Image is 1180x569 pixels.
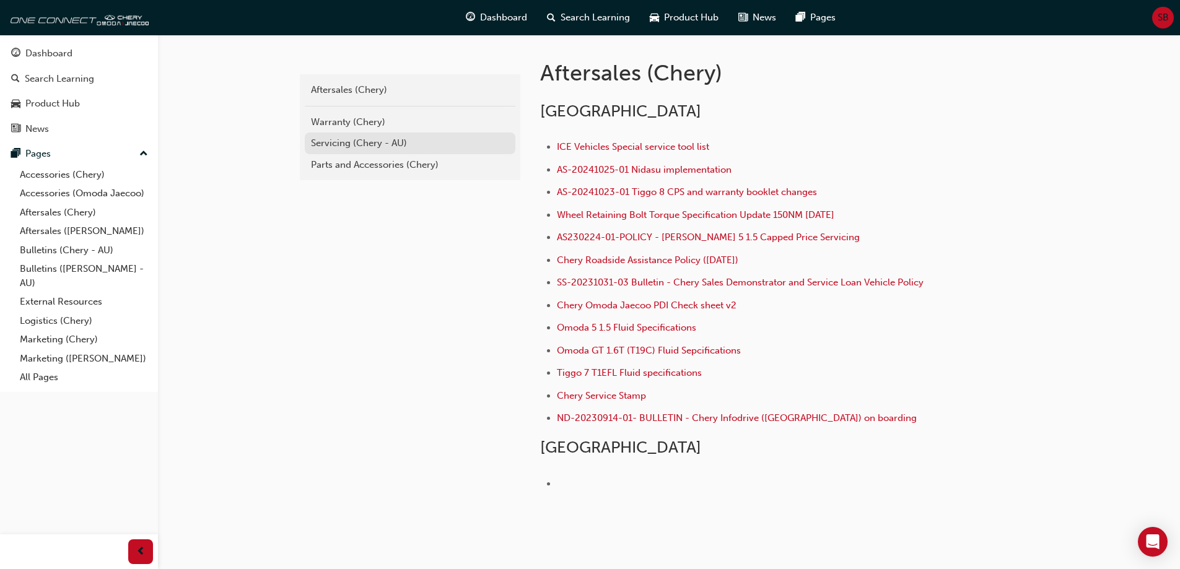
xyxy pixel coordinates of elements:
[15,184,153,203] a: Accessories (Omoda Jaecoo)
[25,122,49,136] div: News
[15,165,153,185] a: Accessories (Chery)
[305,154,515,176] a: Parts and Accessories (Chery)
[5,142,153,165] button: Pages
[1152,7,1174,28] button: SB
[15,292,153,311] a: External Resources
[5,92,153,115] a: Product Hub
[5,42,153,65] a: Dashboard
[311,158,509,172] div: Parts and Accessories (Chery)
[11,124,20,135] span: news-icon
[311,115,509,129] div: Warranty (Chery)
[810,11,836,25] span: Pages
[650,10,659,25] span: car-icon
[1158,11,1169,25] span: SB
[557,254,738,266] a: Chery Roadside Assistance Policy ([DATE])
[786,5,846,30] a: pages-iconPages
[547,10,556,25] span: search-icon
[540,102,701,121] span: [GEOGRAPHIC_DATA]
[5,67,153,90] a: Search Learning
[25,147,51,161] div: Pages
[557,367,702,378] a: Tiggo 7 T1EFL Fluid specifications
[25,72,94,86] div: Search Learning
[557,345,741,356] a: Omoda GT 1.6T (T19C) Fluid Sepcifications
[15,311,153,331] a: Logistics (Chery)
[557,390,646,401] a: Chery Service Stamp
[305,132,515,154] a: Servicing (Chery - AU)
[557,277,924,288] a: SS-20231031-03 Bulletin - Chery Sales Demonstrator and Service Loan Vehicle Policy
[15,222,153,241] a: Aftersales ([PERSON_NAME])
[311,83,509,97] div: Aftersales (Chery)
[15,241,153,260] a: Bulletins (Chery - AU)
[11,48,20,59] span: guage-icon
[753,11,776,25] span: News
[311,136,509,150] div: Servicing (Chery - AU)
[728,5,786,30] a: news-iconNews
[557,186,817,198] a: AS-20241023-01 Tiggo 8 CPS and warranty booklet changes
[11,74,20,85] span: search-icon
[11,98,20,110] span: car-icon
[796,10,805,25] span: pages-icon
[557,164,732,175] a: AS-20241025-01 Nidasu implementation
[15,259,153,292] a: Bulletins ([PERSON_NAME] - AU)
[456,5,537,30] a: guage-iconDashboard
[561,11,630,25] span: Search Learning
[305,79,515,101] a: Aftersales (Chery)
[25,97,80,111] div: Product Hub
[557,209,834,220] a: Wheel Retaining Bolt Torque Specification Update 150NM [DATE]
[466,10,475,25] span: guage-icon
[557,141,709,152] a: ICE Vehicles Special service tool list
[15,349,153,368] a: Marketing ([PERSON_NAME])
[15,203,153,222] a: Aftersales (Chery)
[5,40,153,142] button: DashboardSearch LearningProduct HubNews
[664,11,719,25] span: Product Hub
[557,300,736,311] a: Chery Omoda Jaecoo PDI Check sheet v2
[557,232,860,243] a: AS230224-01-POLICY - [PERSON_NAME] 5 1.5 Capped Price Servicing
[540,59,946,87] h1: Aftersales (Chery)
[480,11,527,25] span: Dashboard
[139,146,148,162] span: up-icon
[557,412,917,423] a: ND-20230914-01- BULLETIN - Chery Infodrive ([GEOGRAPHIC_DATA]) on boarding
[136,544,146,560] span: prev-icon
[305,111,515,133] a: Warranty (Chery)
[15,368,153,387] a: All Pages
[5,118,153,141] a: News
[1138,527,1168,557] div: Open Intercom Messenger
[557,322,696,333] a: Omoda 5 1.5 Fluid Specifications
[25,46,72,61] div: Dashboard
[540,438,701,457] span: [GEOGRAPHIC_DATA]
[11,149,20,160] span: pages-icon
[6,5,149,30] img: oneconnect
[738,10,748,25] span: news-icon
[15,330,153,349] a: Marketing (Chery)
[640,5,728,30] a: car-iconProduct Hub
[537,5,640,30] a: search-iconSearch Learning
